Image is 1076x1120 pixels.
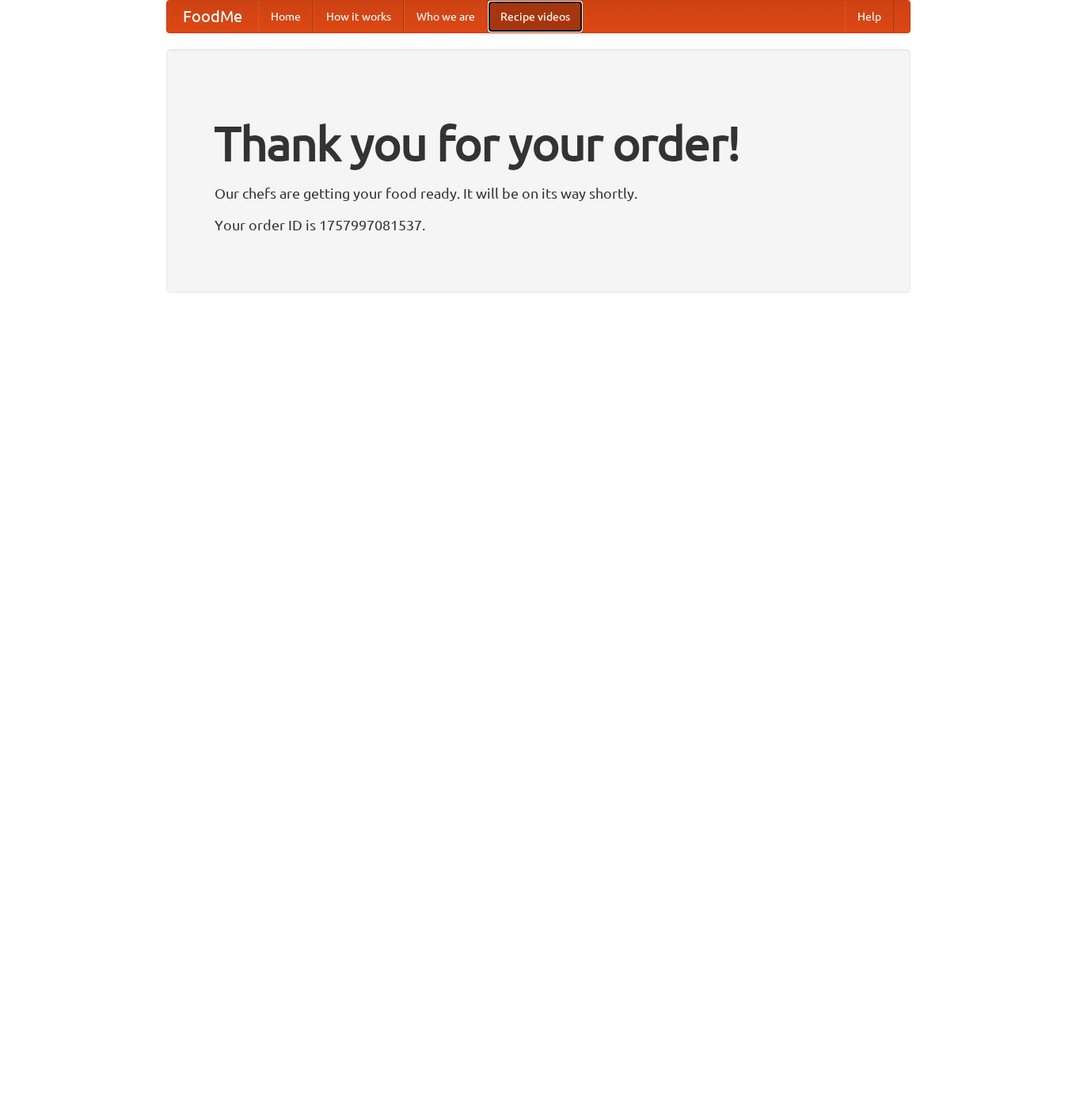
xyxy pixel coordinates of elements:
[215,105,862,181] h1: Thank you for your order!
[167,1,258,32] a: FoodMe
[215,181,862,205] p: Our chefs are getting your food ready. It will be on its way shortly.
[314,1,404,32] a: How it works
[404,1,488,32] a: Who we are
[258,1,314,32] a: Home
[488,1,583,32] a: Recipe videos
[215,213,862,237] p: Your order ID is 1757997081537.
[845,1,894,32] a: Help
